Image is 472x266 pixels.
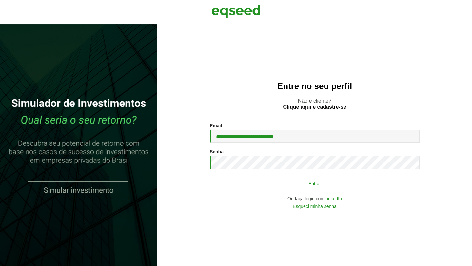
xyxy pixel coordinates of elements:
[324,196,342,201] a: LinkedIn
[170,82,459,91] h2: Entre no seu perfil
[210,149,224,154] label: Senha
[283,104,346,110] a: Clique aqui e cadastre-se
[170,98,459,110] p: Não é cliente?
[229,177,400,190] button: Entrar
[211,3,261,20] img: EqSeed Logo
[293,204,337,209] a: Esqueci minha senha
[210,123,222,128] label: Email
[210,196,420,201] div: Ou faça login com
